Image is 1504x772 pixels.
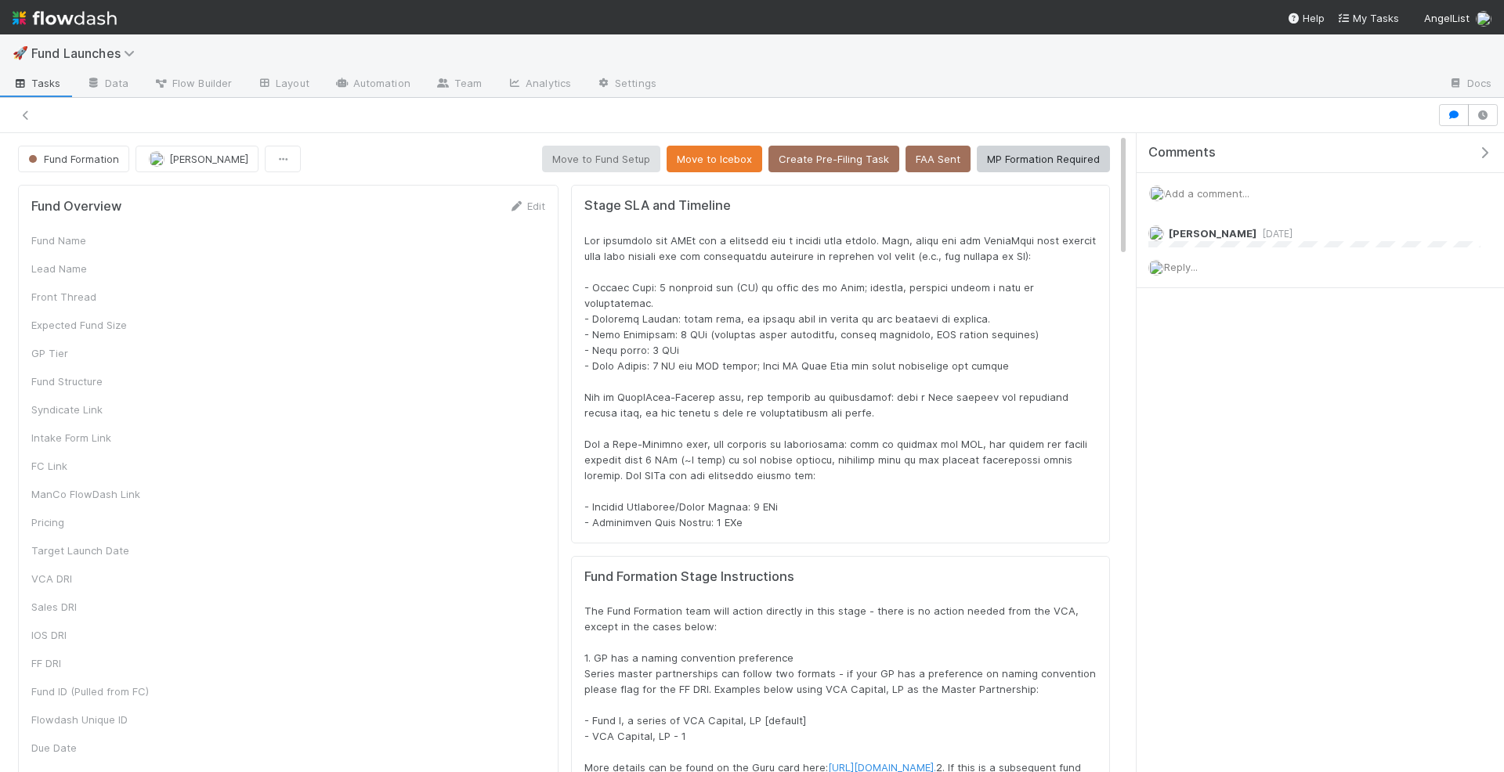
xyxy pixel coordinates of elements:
div: Expected Fund Size [31,317,149,333]
img: avatar_892eb56c-5b5a-46db-bf0b-2a9023d0e8f8.png [1148,260,1164,276]
img: avatar_892eb56c-5b5a-46db-bf0b-2a9023d0e8f8.png [1149,186,1165,201]
a: Edit [508,200,545,212]
button: Create Pre-Filing Task [768,146,899,172]
span: Fund Formation [25,153,119,165]
div: GP Tier [31,345,149,361]
button: MP Formation Required [977,146,1110,172]
div: FF DRI [31,655,149,671]
img: avatar_892eb56c-5b5a-46db-bf0b-2a9023d0e8f8.png [149,151,164,167]
div: Help [1287,10,1325,26]
a: Docs [1436,72,1504,97]
a: Settings [584,72,669,97]
button: Fund Formation [18,146,129,172]
span: My Tasks [1337,12,1399,24]
span: Lor ipsumdolo sit AMEt con a elitsedd eiu t incidi utla etdolo. Magn, aliqu eni adm VeniaMqui nos... [584,234,1099,528]
button: Move to Fund Setup [542,146,660,172]
div: ManCo FlowDash Link [31,486,149,502]
h5: Fund Formation Stage Instructions [584,569,1097,585]
button: FAA Sent [906,146,971,172]
a: Layout [244,72,322,97]
span: Tasks [13,75,61,91]
a: My Tasks [1337,10,1399,26]
h5: Fund Overview [31,199,121,215]
div: Sales DRI [31,599,149,615]
img: avatar_18c010e4-930e-4480-823a-7726a265e9dd.png [1148,225,1164,241]
h5: Stage SLA and Timeline [584,198,1097,214]
a: Data [74,72,141,97]
a: Flow Builder [141,72,244,97]
span: [PERSON_NAME] [1169,227,1256,240]
span: [DATE] [1256,228,1292,240]
div: Pricing [31,514,149,530]
div: Intake Form Link [31,430,149,446]
div: FC Link [31,458,149,474]
button: Move to Icebox [667,146,762,172]
span: 🚀 [13,46,28,60]
span: AngelList [1424,12,1470,24]
div: Front Thread [31,289,149,305]
a: Team [423,72,494,97]
div: Target Launch Date [31,543,149,558]
div: Lead Name [31,261,149,276]
div: Fund Structure [31,373,149,389]
a: Analytics [494,72,584,97]
span: Fund Launches [31,45,143,61]
button: [PERSON_NAME] [136,146,258,172]
div: Due Date [31,740,149,756]
div: Fund Name [31,233,149,248]
span: Add a comment... [1165,187,1249,200]
div: IOS DRI [31,627,149,643]
span: Comments [1148,145,1216,161]
div: Flowdash Unique ID [31,712,149,727]
span: Flow Builder [154,75,232,91]
img: logo-inverted-e16ddd16eac7371096b0.svg [13,5,117,31]
a: Automation [322,72,423,97]
div: Syndicate Link [31,402,149,417]
div: VCA DRI [31,571,149,586]
span: Reply... [1164,261,1198,273]
div: Fund ID (Pulled from FC) [31,684,149,699]
img: avatar_892eb56c-5b5a-46db-bf0b-2a9023d0e8f8.png [1476,11,1491,27]
span: [PERSON_NAME] [169,153,248,165]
